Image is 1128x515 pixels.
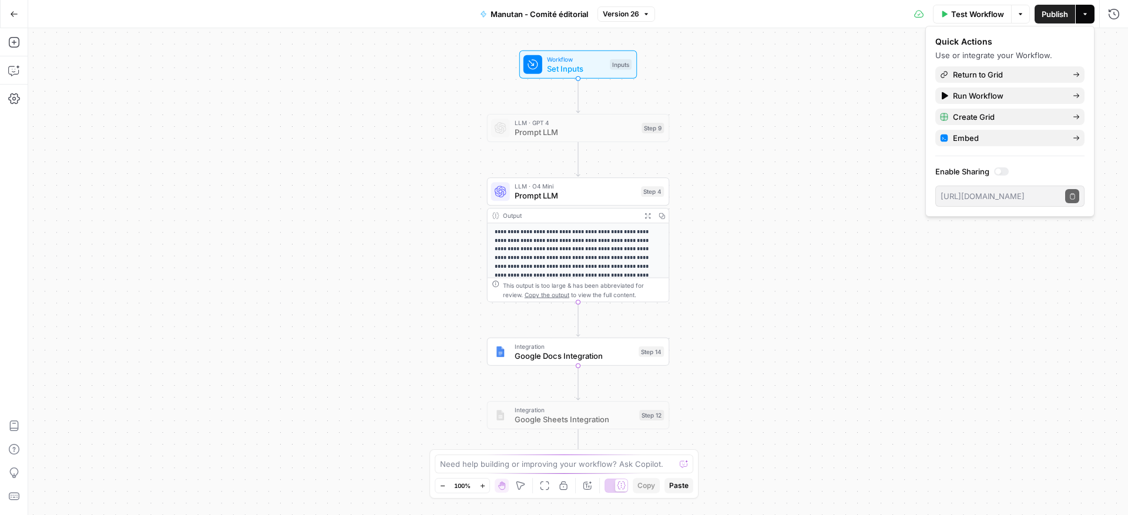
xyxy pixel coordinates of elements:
g: Edge from step_12 to end [576,429,580,463]
button: Version 26 [597,6,655,22]
span: Prompt LLM [515,126,637,138]
span: Google Sheets Integration [515,413,634,425]
span: Paste [669,480,689,491]
span: Version 26 [603,9,639,19]
span: 100% [454,481,471,490]
img: Instagram%20post%20-%201%201.png [495,346,506,358]
div: WorkflowSet InputsInputs [487,51,670,79]
span: LLM · O4 Mini [515,181,636,191]
div: Step 14 [639,346,664,357]
div: Step 4 [641,186,664,197]
span: Integration [515,342,634,351]
button: Copy [633,478,660,493]
button: Test Workflow [933,5,1011,23]
div: Inputs [610,59,632,70]
span: Copy the output [525,291,569,298]
div: LLM · GPT 4Prompt LLMStep 9 [487,114,670,142]
div: IntegrationGoogle Sheets IntegrationStep 12 [487,401,670,429]
div: Step 12 [639,410,664,420]
span: Publish [1042,8,1068,20]
span: Workflow [547,55,605,64]
span: Create Grid [953,111,1063,123]
g: Edge from start to step_9 [576,79,580,113]
label: Enable Sharing [935,166,1085,177]
button: Publish [1035,5,1075,23]
span: Use or integrate your Workflow. [935,51,1052,60]
span: Set Inputs [547,63,605,75]
div: Output [503,211,637,220]
span: Google Docs Integration [515,350,634,362]
button: Manutan - Comité éditorial [473,5,595,23]
span: Test Workflow [951,8,1004,20]
span: Return to Grid [953,69,1063,80]
span: LLM · GPT 4 [515,118,637,127]
div: IntegrationGoogle Docs IntegrationStep 14 [487,338,670,366]
span: Copy [637,480,655,491]
span: Prompt LLM [515,190,636,201]
span: Embed [953,132,1063,144]
button: Paste [664,478,693,493]
span: Run Workflow [953,90,1063,102]
g: Edge from step_14 to step_12 [576,366,580,400]
span: Integration [515,405,634,415]
div: This output is too large & has been abbreviated for review. to view the full content. [503,281,664,299]
span: Manutan - Comité éditorial [491,8,588,20]
g: Edge from step_4 to step_14 [576,302,580,336]
img: Group%201%201.png [495,409,506,421]
div: Quick Actions [935,36,1085,48]
g: Edge from step_9 to step_4 [576,142,580,176]
div: Step 9 [642,123,664,133]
